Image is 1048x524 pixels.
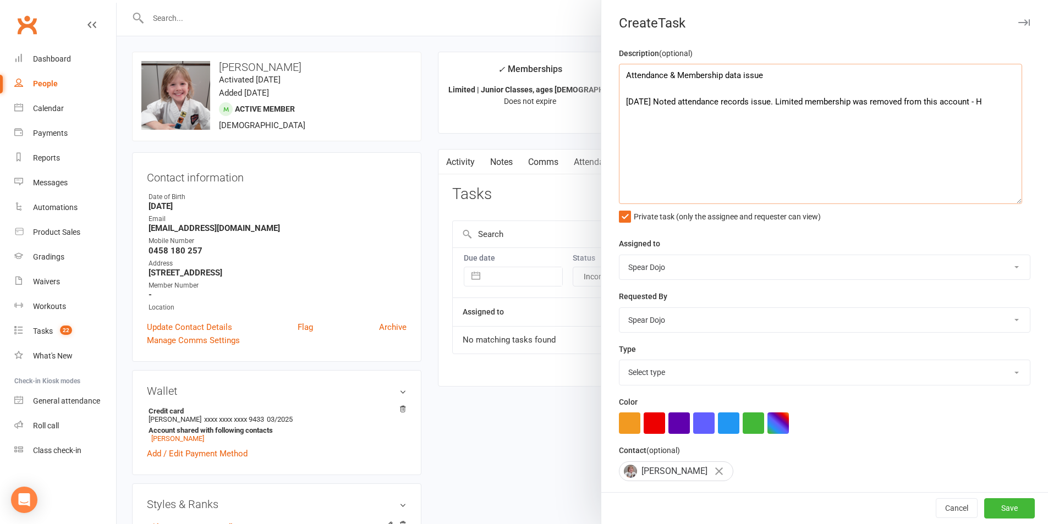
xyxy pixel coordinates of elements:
button: Cancel [936,499,978,519]
img: Wyatt Wells [624,465,637,478]
a: Class kiosk mode [14,438,116,463]
a: Workouts [14,294,116,319]
div: Gradings [33,252,64,261]
a: People [14,71,116,96]
div: Payments [33,129,68,137]
label: Description [619,47,693,59]
span: 22 [60,326,72,335]
label: Type [619,343,636,355]
a: Automations [14,195,116,220]
div: Dashboard [33,54,71,63]
small: (optional) [659,49,693,58]
div: General attendance [33,396,100,405]
div: Roll call [33,421,59,430]
a: Gradings [14,245,116,269]
span: Private task (only the assignee and requester can view) [634,208,821,221]
a: Reports [14,146,116,170]
a: Tasks 22 [14,319,116,344]
label: Due Date / Time [619,492,709,504]
a: General attendance kiosk mode [14,389,116,413]
div: Calendar [33,104,64,113]
div: Workouts [33,302,66,311]
div: People [33,79,58,88]
div: Messages [33,178,68,187]
div: Reports [33,153,60,162]
div: Tasks [33,327,53,335]
a: Clubworx [13,11,41,38]
label: Assigned to [619,238,660,250]
a: Messages [14,170,116,195]
a: Roll call [14,413,116,438]
button: Save [984,499,1035,519]
div: Product Sales [33,228,80,236]
div: Create Task [601,15,1048,31]
div: Waivers [33,277,60,286]
label: Contact [619,444,680,456]
a: Product Sales [14,220,116,245]
label: Requested By [619,290,667,302]
a: Calendar [14,96,116,121]
a: What's New [14,344,116,368]
div: Class check-in [33,446,81,455]
textarea: Attendance & Membership data issue [DATE] Noted attendance records issue. Limited membership was ... [619,64,1022,204]
div: [PERSON_NAME] [619,461,733,481]
small: (optional) [646,446,680,455]
a: Waivers [14,269,116,294]
a: Dashboard [14,47,116,71]
div: What's New [33,351,73,360]
div: Automations [33,203,78,212]
label: Color [619,396,638,408]
a: Payments [14,121,116,146]
div: Open Intercom Messenger [11,487,37,513]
